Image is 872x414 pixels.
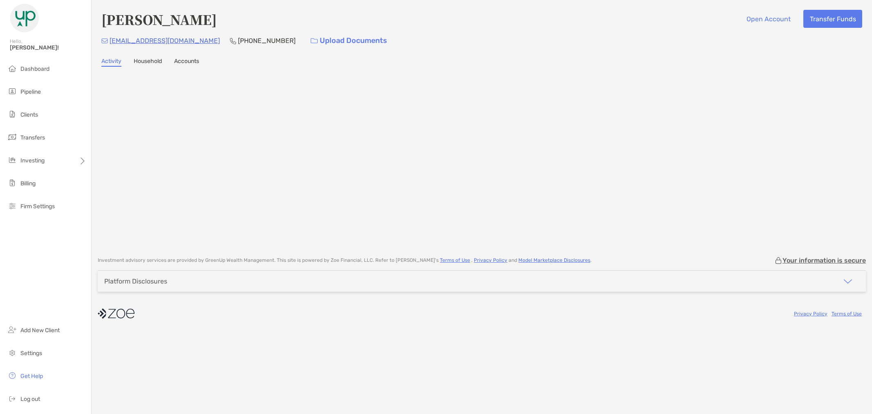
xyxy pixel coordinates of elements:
[20,350,42,357] span: Settings
[518,257,590,263] a: Model Marketplace Disclosures
[20,134,45,141] span: Transfers
[843,277,853,286] img: icon arrow
[134,58,162,67] a: Household
[7,348,17,358] img: settings icon
[110,36,220,46] p: [EMAIL_ADDRESS][DOMAIN_NAME]
[7,201,17,211] img: firm-settings icon
[20,111,38,118] span: Clients
[7,86,17,96] img: pipeline icon
[20,396,40,403] span: Log out
[10,3,39,33] img: Zoe Logo
[10,44,86,51] span: [PERSON_NAME]!
[20,65,49,72] span: Dashboard
[174,58,199,67] a: Accounts
[474,257,507,263] a: Privacy Policy
[20,88,41,95] span: Pipeline
[20,157,45,164] span: Investing
[794,311,827,317] a: Privacy Policy
[7,325,17,335] img: add_new_client icon
[7,371,17,380] img: get-help icon
[740,10,797,28] button: Open Account
[7,63,17,73] img: dashboard icon
[238,36,296,46] p: [PHONE_NUMBER]
[305,32,392,49] a: Upload Documents
[7,109,17,119] img: clients icon
[101,38,108,43] img: Email Icon
[101,58,121,67] a: Activity
[20,327,60,334] span: Add New Client
[7,394,17,403] img: logout icon
[20,373,43,380] span: Get Help
[20,180,36,187] span: Billing
[803,10,862,28] button: Transfer Funds
[7,132,17,142] img: transfers icon
[440,257,470,263] a: Terms of Use
[832,311,862,317] a: Terms of Use
[98,304,134,323] img: company logo
[311,38,318,44] img: button icon
[104,277,167,285] div: Platform Disclosures
[101,10,217,29] h4: [PERSON_NAME]
[7,178,17,188] img: billing icon
[20,203,55,210] span: Firm Settings
[782,256,866,264] p: Your information is secure
[7,155,17,165] img: investing icon
[230,38,236,44] img: Phone Icon
[98,257,592,263] p: Investment advisory services are provided by GreenUp Wealth Management . This site is powered by ...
